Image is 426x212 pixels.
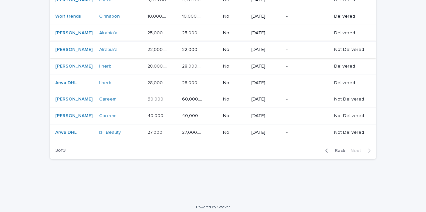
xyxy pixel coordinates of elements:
[55,47,93,53] a: [PERSON_NAME]
[99,130,121,135] a: Izil Beauty
[286,64,328,69] p: -
[50,142,71,159] p: 3 of 3
[182,46,204,53] p: 22,000.00
[147,62,170,69] p: 28,000.00
[50,25,376,42] tr: [PERSON_NAME] Alrabia'a 25,000.0025,000.00 25,000.0025,000.00 NoNo [DATE]-Delivered
[182,12,204,19] p: 10,000.00
[348,148,376,154] button: Next
[196,205,230,209] a: Powered By Stacker
[286,30,328,36] p: -
[55,30,93,36] a: [PERSON_NAME]
[223,29,231,36] p: No
[147,95,170,102] p: 60,000.00
[334,14,365,19] p: Delivered
[99,64,111,69] a: I herb
[251,97,281,102] p: [DATE]
[334,97,365,102] p: Not Delivered
[50,75,376,91] tr: Arwa DHL I herb 28,000.0028,000.00 28,000.0028,000.00 NoNo [DATE]-Delivered
[334,64,365,69] p: Delivered
[50,58,376,75] tr: [PERSON_NAME] I herb 28,000.0028,000.00 28,000.0028,000.00 NoNo [DATE]-Delivered
[286,47,328,53] p: -
[251,30,281,36] p: [DATE]
[99,30,117,36] a: Alrabia'a
[50,124,376,141] tr: Arwa DHL Izil Beauty 27,000.0027,000.00 27,000.0027,000.00 NoNo [DATE]-Not Delivered
[286,130,328,135] p: -
[286,80,328,86] p: -
[182,62,204,69] p: 28,000.00
[55,113,93,119] a: [PERSON_NAME]
[334,80,365,86] p: Delivered
[251,64,281,69] p: [DATE]
[331,148,345,153] span: Back
[50,108,376,124] tr: [PERSON_NAME] Careem 40,000.0040,000.00 40,000.0040,000.00 NoNo [DATE]-Not Delivered
[147,29,170,36] p: 25,000.00
[50,8,376,25] tr: Wolf trends Cinnabon 10,000.0010,000.00 10,000.0010,000.00 NoNo [DATE]-Delivered
[55,64,93,69] a: [PERSON_NAME]
[147,128,170,135] p: 27,000.00
[55,97,93,102] a: [PERSON_NAME]
[251,47,281,53] p: [DATE]
[55,80,77,86] a: Arwa DHL
[251,14,281,19] p: [DATE]
[334,130,365,135] p: Not Delivered
[350,148,365,153] span: Next
[334,47,365,53] p: Not Delivered
[223,128,231,135] p: No
[223,62,231,69] p: No
[99,80,111,86] a: I herb
[55,14,81,19] a: Wolf trends
[55,130,77,135] a: Arwa DHL
[334,30,365,36] p: Delivered
[223,79,231,86] p: No
[223,46,231,53] p: No
[286,113,328,119] p: -
[182,79,204,86] p: 28,000.00
[223,12,231,19] p: No
[251,80,281,86] p: [DATE]
[286,97,328,102] p: -
[147,112,170,119] p: 40,000.00
[147,12,170,19] p: 10,000.00
[50,41,376,58] tr: [PERSON_NAME] Alrabia'a 22,000.0022,000.00 22,000.0022,000.00 NoNo [DATE]-Not Delivered
[147,79,170,86] p: 28,000.00
[251,130,281,135] p: [DATE]
[99,14,120,19] a: Cinnabon
[99,97,116,102] a: Careem
[251,113,281,119] p: [DATE]
[182,128,204,135] p: 27,000.00
[182,112,204,119] p: 40,000.00
[50,91,376,108] tr: [PERSON_NAME] Careem 60,000.0060,000.00 60,000.0060,000.00 NoNo [DATE]-Not Delivered
[99,113,116,119] a: Careem
[223,112,231,119] p: No
[320,148,348,154] button: Back
[334,113,365,119] p: Not Delivered
[286,14,328,19] p: -
[182,29,204,36] p: 25,000.00
[147,46,170,53] p: 22,000.00
[99,47,117,53] a: Alrabia'a
[182,95,204,102] p: 60,000.00
[223,95,231,102] p: No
